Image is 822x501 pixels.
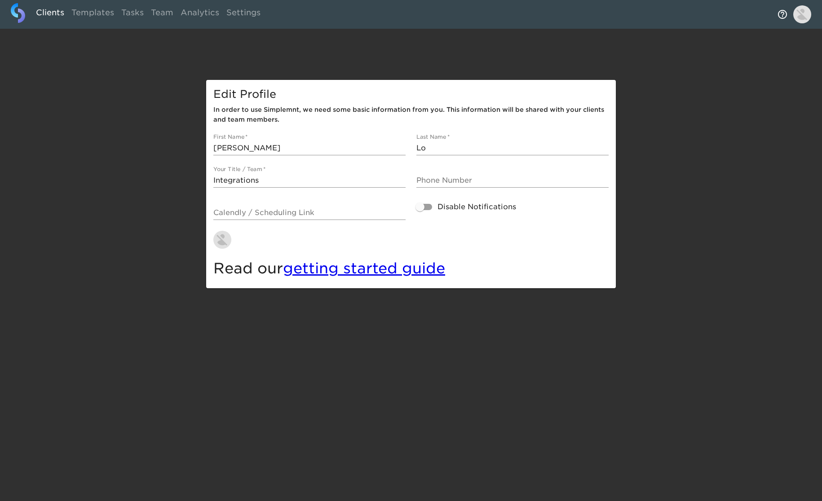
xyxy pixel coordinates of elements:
span: Disable Notifications [438,202,516,212]
img: logo [11,3,25,23]
a: Templates [68,3,118,25]
h5: Edit Profile [213,87,609,101]
a: Team [147,3,177,25]
button: Change Profile Picture [208,225,237,254]
img: AAuE7mBAMVP-QLKT0UxcRMlKCJ_3wrhyfoDdiz0wNcS2 [213,231,231,249]
label: Last Name [416,134,450,140]
label: First Name [213,134,248,140]
a: Analytics [177,3,223,25]
label: Your Title / Team [213,167,265,172]
a: Tasks [118,3,147,25]
a: getting started guide [283,259,445,277]
img: Profile [793,5,811,23]
button: notifications [772,4,793,25]
a: Settings [223,3,264,25]
h6: In order to use Simplemnt, we need some basic information from you. This information will be shar... [213,105,609,125]
a: Clients [32,3,68,25]
h4: Read our [213,259,609,277]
